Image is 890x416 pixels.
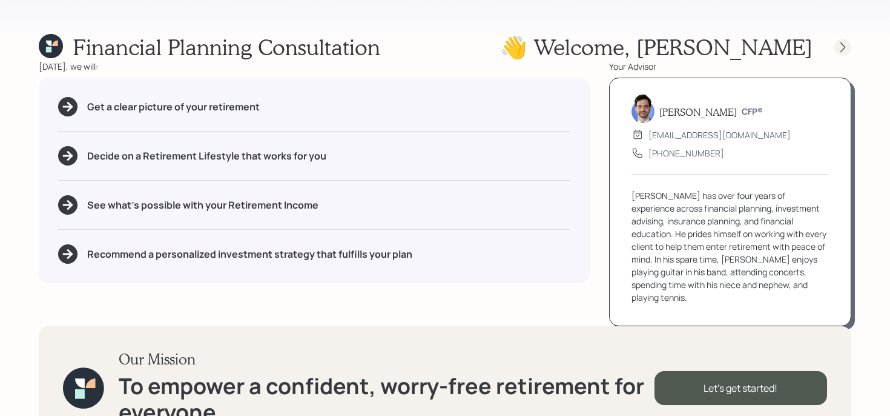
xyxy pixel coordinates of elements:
[39,60,590,73] div: [DATE], we will:
[631,189,829,304] div: [PERSON_NAME] has over four years of experience across financial planning, investment advising, i...
[659,106,737,118] h5: [PERSON_NAME]
[87,101,260,113] h5: Get a clear picture of your retirement
[73,34,380,60] h1: Financial Planning Consultation
[742,107,763,117] h6: CFP®
[500,34,813,60] h1: 👋 Welcome , [PERSON_NAME]
[609,60,851,73] div: Your Advisor
[87,150,326,162] h5: Decide on a Retirement Lifestyle that works for you
[648,147,724,159] div: [PHONE_NUMBER]
[87,200,318,211] h5: See what's possible with your Retirement Income
[87,249,412,260] h5: Recommend a personalized investment strategy that fulfills your plan
[119,351,654,368] h3: Our Mission
[631,94,654,123] img: jonah-coleman-headshot.png
[648,129,791,141] div: [EMAIL_ADDRESS][DOMAIN_NAME]
[654,371,827,405] div: Let's get started!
